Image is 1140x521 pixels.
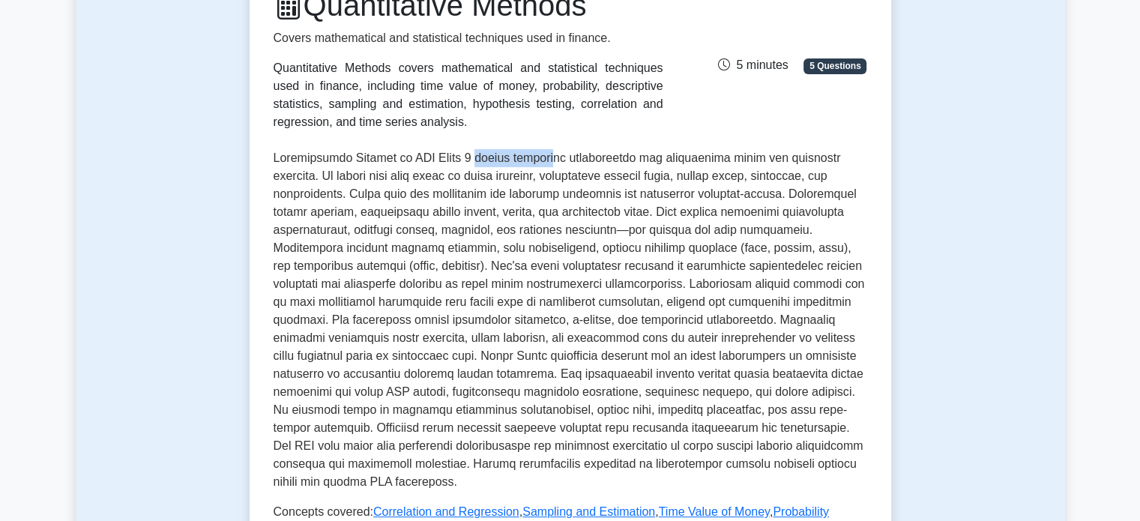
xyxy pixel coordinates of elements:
a: Sampling and Estimation [522,505,655,518]
p: Loremipsumdo Sitamet co ADI Elits 9 doeius temporinc utlaboreetdo mag aliquaenima minim ven quisn... [274,149,867,491]
div: Quantitative Methods covers mathematical and statistical techniques used in finance, including ti... [274,59,663,131]
span: 5 Questions [803,58,866,73]
p: Covers mathematical and statistical techniques used in finance. [274,29,663,47]
span: 5 minutes [718,58,788,71]
a: Correlation and Regression [373,505,519,518]
a: Time Value of Money [659,505,770,518]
